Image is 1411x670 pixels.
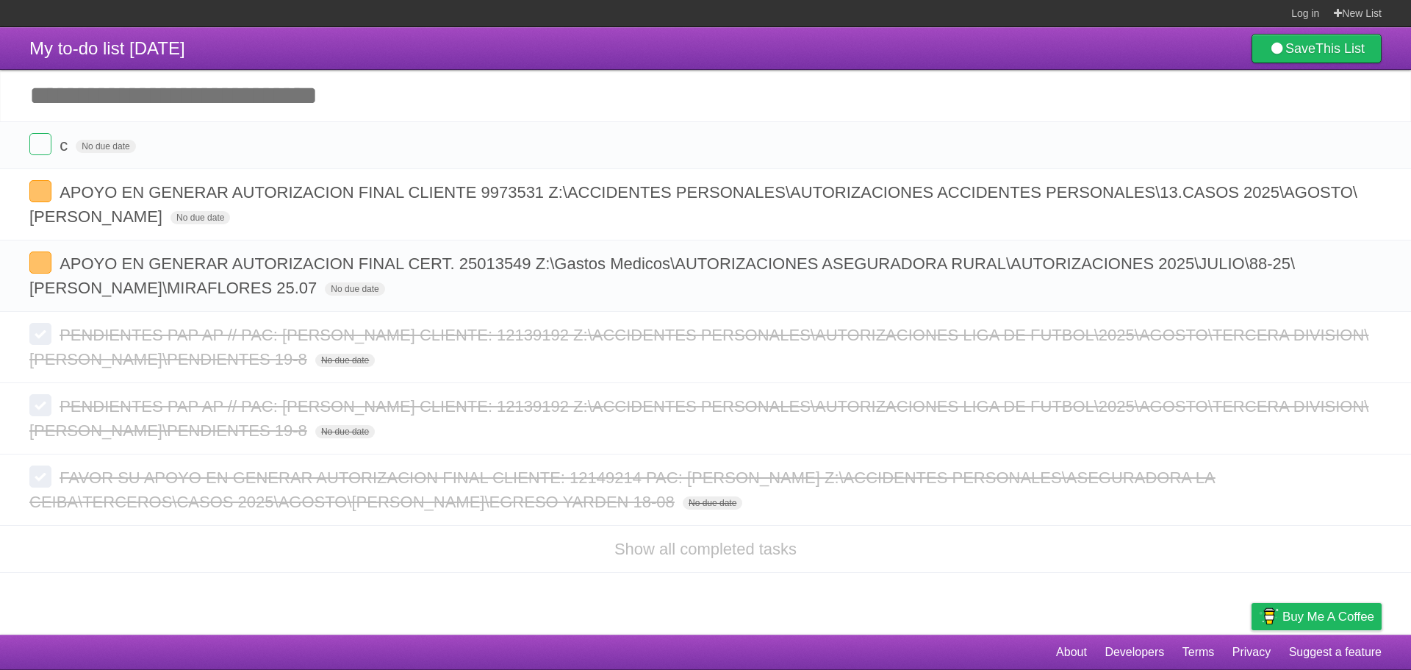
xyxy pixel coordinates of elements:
span: No due date [315,354,375,367]
span: No due date [325,282,384,296]
span: FAVOR SU APOYO EN GENERAR AUTORIZACION FINAL CLIENTE: 12149214 PAC: [PERSON_NAME] Z:\ACCIDENTES P... [29,468,1216,511]
span: PENDIENTES PAP AP // PAC: [PERSON_NAME] CLIENTE: 12139192 Z:\ACCIDENTES PERSONALES\AUTORIZACIONES... [29,397,1368,440]
span: No due date [315,425,375,438]
a: About [1056,638,1087,666]
span: No due date [683,496,742,510]
img: Buy me a coffee [1259,604,1279,629]
a: Privacy [1232,638,1271,666]
label: Done [29,394,51,416]
a: Developers [1105,638,1164,666]
span: No due date [170,211,230,224]
label: Done [29,133,51,155]
span: c [60,136,71,154]
a: SaveThis List [1252,34,1382,63]
label: Done [29,252,51,274]
a: Suggest a feature [1289,638,1382,666]
span: APOYO EN GENERAR AUTORIZACION FINAL CERT. 25013549 Z:\Gastos Medicos\AUTORIZACIONES ASEGURADORA R... [29,254,1295,297]
a: Show all completed tasks [614,540,797,558]
span: My to-do list [DATE] [29,38,185,58]
span: No due date [76,140,135,153]
label: Done [29,323,51,345]
span: APOYO EN GENERAR AUTORIZACION FINAL CLIENTE 9973531 Z:\ACCIDENTES PERSONALES\AUTORIZACIONES ACCID... [29,183,1357,226]
span: PENDIENTES PAP AP // PAC: [PERSON_NAME] CLIENTE: 12139192 Z:\ACCIDENTES PERSONALES\AUTORIZACIONES... [29,326,1368,368]
span: Buy me a coffee [1282,604,1374,630]
a: Buy me a coffee [1252,603,1382,630]
label: Done [29,180,51,202]
b: This List [1315,41,1365,56]
label: Done [29,466,51,488]
a: Terms [1182,638,1215,666]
